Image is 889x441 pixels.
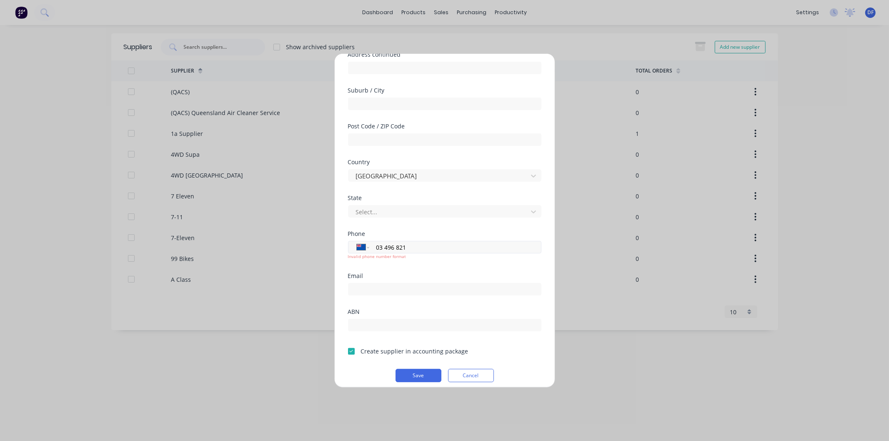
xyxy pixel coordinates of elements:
div: Suburb / City [348,88,541,93]
div: Post Code / ZIP Code [348,123,541,129]
div: Phone [348,231,541,237]
div: State [348,195,541,201]
button: Save [396,369,441,382]
div: Invalid phone number format [348,253,541,260]
div: Create supplier in accounting package [361,347,468,356]
div: ABN [348,309,541,315]
div: Address continued [348,52,541,58]
button: Cancel [448,369,494,382]
div: Email [348,273,541,279]
div: Country [348,159,541,165]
